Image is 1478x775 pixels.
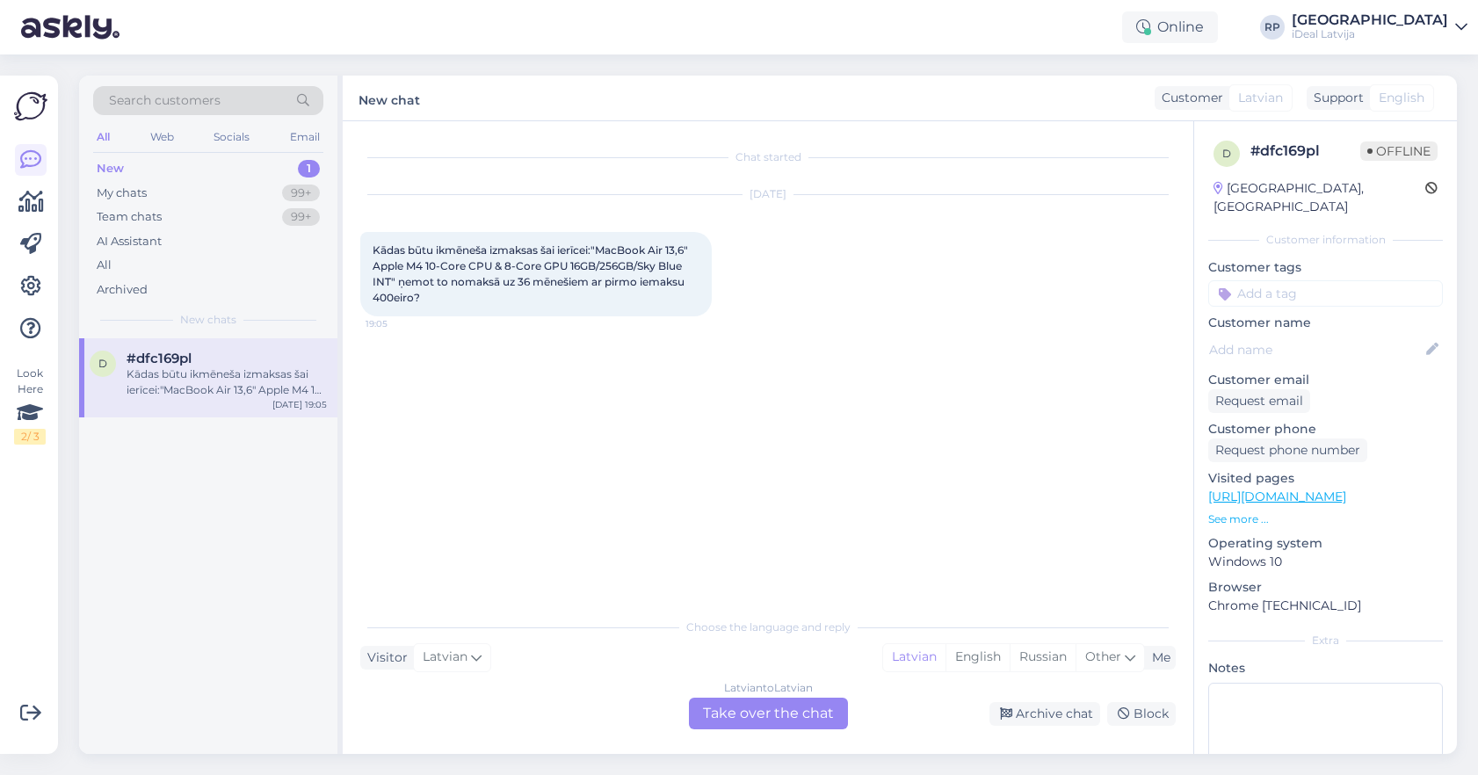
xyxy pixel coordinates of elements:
[1360,141,1438,161] span: Offline
[1209,340,1423,359] input: Add name
[1208,534,1443,553] p: Operating system
[1208,578,1443,597] p: Browser
[1307,89,1364,107] div: Support
[97,160,124,177] div: New
[1250,141,1360,162] div: # dfc169pl
[1208,314,1443,332] p: Customer name
[298,160,320,177] div: 1
[1222,147,1231,160] span: d
[359,86,420,110] label: New chat
[360,149,1176,165] div: Chat started
[98,357,107,370] span: d
[1208,511,1443,527] p: See more ...
[1107,702,1176,726] div: Block
[1208,597,1443,615] p: Chrome [TECHNICAL_ID]
[360,648,408,667] div: Visitor
[1145,648,1170,667] div: Me
[93,126,113,148] div: All
[883,644,945,670] div: Latvian
[1208,469,1443,488] p: Visited pages
[1238,89,1283,107] span: Latvian
[97,281,148,299] div: Archived
[1208,371,1443,389] p: Customer email
[282,185,320,202] div: 99+
[1208,389,1310,413] div: Request email
[989,702,1100,726] div: Archive chat
[1379,89,1424,107] span: English
[127,351,192,366] span: #dfc169pl
[109,91,221,110] span: Search customers
[945,644,1010,670] div: English
[724,680,813,696] div: Latvian to Latvian
[1208,438,1367,462] div: Request phone number
[1260,15,1285,40] div: RP
[1208,258,1443,277] p: Customer tags
[1292,27,1448,41] div: iDeal Latvija
[1155,89,1223,107] div: Customer
[1208,489,1346,504] a: [URL][DOMAIN_NAME]
[14,429,46,445] div: 2 / 3
[286,126,323,148] div: Email
[97,185,147,202] div: My chats
[373,243,691,304] span: Kādas būtu ikmēneša izmaksas šai ierīcei:"MacBook Air 13,6" Apple M4 10-Core CPU & 8-Core GPU 16G...
[180,312,236,328] span: New chats
[14,366,46,445] div: Look Here
[1208,659,1443,677] p: Notes
[14,90,47,123] img: Askly Logo
[127,366,327,398] div: Kādas būtu ikmēneša izmaksas šai ierīcei:"MacBook Air 13,6" Apple M4 10-Core CPU & 8-Core GPU 16G...
[1122,11,1218,43] div: Online
[1208,633,1443,648] div: Extra
[1208,420,1443,438] p: Customer phone
[1292,13,1448,27] div: [GEOGRAPHIC_DATA]
[282,208,320,226] div: 99+
[366,317,431,330] span: 19:05
[1085,648,1121,664] span: Other
[1214,179,1425,216] div: [GEOGRAPHIC_DATA], [GEOGRAPHIC_DATA]
[210,126,253,148] div: Socials
[360,186,1176,202] div: [DATE]
[689,698,848,729] div: Take over the chat
[1010,644,1076,670] div: Russian
[97,233,162,250] div: AI Assistant
[423,648,467,667] span: Latvian
[147,126,178,148] div: Web
[360,619,1176,635] div: Choose the language and reply
[97,257,112,274] div: All
[272,398,327,411] div: [DATE] 19:05
[1292,13,1467,41] a: [GEOGRAPHIC_DATA]iDeal Latvija
[97,208,162,226] div: Team chats
[1208,280,1443,307] input: Add a tag
[1208,553,1443,571] p: Windows 10
[1208,232,1443,248] div: Customer information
